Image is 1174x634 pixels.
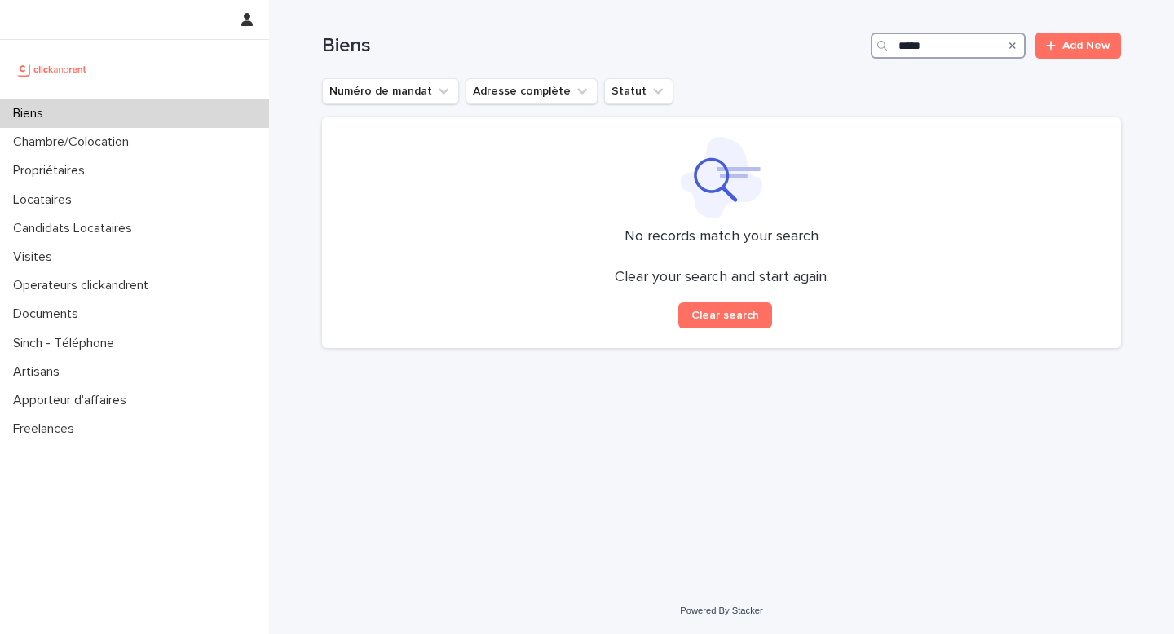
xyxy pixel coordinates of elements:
p: Documents [7,306,91,322]
h1: Biens [322,34,864,58]
p: Candidats Locataires [7,221,145,236]
p: Artisans [7,364,73,380]
a: Add New [1035,33,1121,59]
p: No records match your search [342,228,1101,246]
img: UCB0brd3T0yccxBKYDjQ [13,53,92,86]
p: Visites [7,249,65,265]
p: Sinch - Téléphone [7,336,127,351]
p: Propriétaires [7,163,98,178]
p: Clear your search and start again. [615,269,829,287]
input: Search [871,33,1026,59]
p: Operateurs clickandrent [7,278,161,293]
button: Numéro de mandat [322,78,459,104]
span: Add New [1062,40,1110,51]
p: Apporteur d'affaires [7,393,139,408]
p: Locataires [7,192,85,208]
p: Biens [7,106,56,121]
p: Chambre/Colocation [7,134,142,150]
a: Powered By Stacker [680,605,762,615]
button: Clear search [678,302,772,328]
p: Freelances [7,421,87,437]
span: Clear search [691,310,759,321]
button: Adresse complète [466,78,598,104]
button: Statut [604,78,673,104]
